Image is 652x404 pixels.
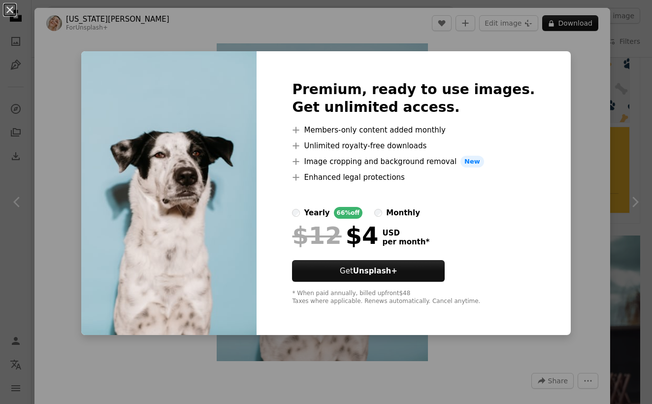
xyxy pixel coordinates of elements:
span: USD [382,229,429,237]
div: 66% off [334,207,363,219]
li: Members-only content added monthly [292,124,535,136]
img: premium_photo-1676389281733-aaefab0e7907 [81,51,257,335]
input: yearly66%off [292,209,300,217]
div: monthly [386,207,420,219]
li: Enhanced legal protections [292,171,535,183]
li: Image cropping and background removal [292,156,535,168]
h2: Premium, ready to use images. Get unlimited access. [292,81,535,116]
span: $12 [292,223,341,248]
input: monthly [374,209,382,217]
strong: Unsplash+ [353,267,397,275]
div: * When paid annually, billed upfront $48 Taxes where applicable. Renews automatically. Cancel any... [292,290,535,305]
li: Unlimited royalty-free downloads [292,140,535,152]
span: per month * [382,237,429,246]
button: GetUnsplash+ [292,260,445,282]
div: $4 [292,223,378,248]
span: New [460,156,484,168]
div: yearly [304,207,329,219]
